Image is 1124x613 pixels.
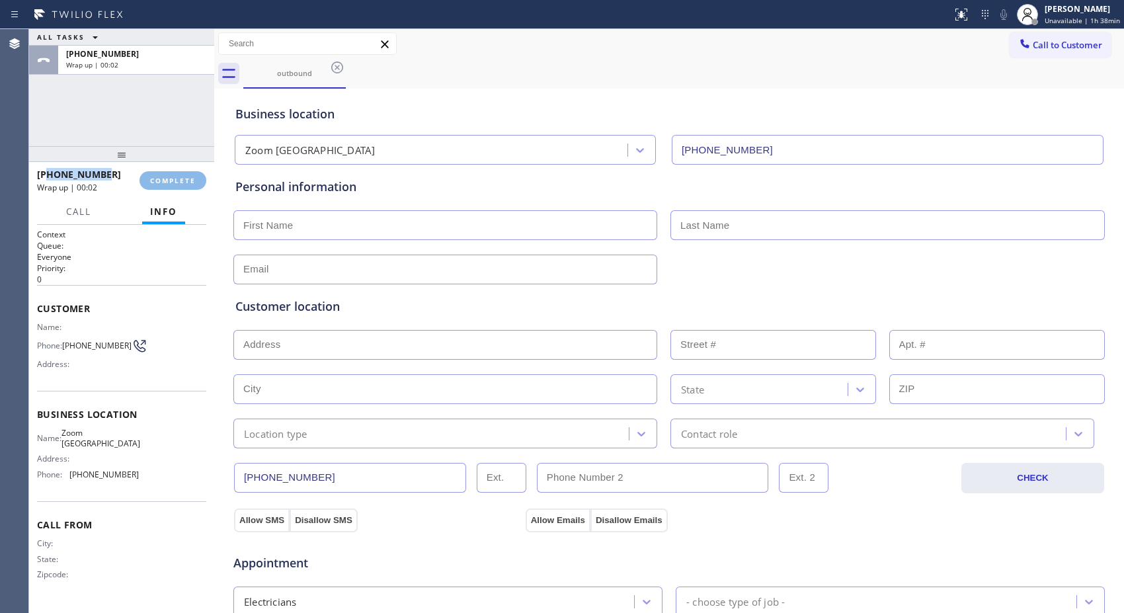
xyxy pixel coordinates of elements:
[37,408,206,421] span: Business location
[670,330,876,360] input: Street #
[29,29,111,45] button: ALL TASKS
[233,330,657,360] input: Address
[219,33,396,54] input: Search
[1010,32,1111,58] button: Call to Customer
[779,463,828,493] input: Ext. 2
[233,554,522,572] span: Appointment
[37,470,69,479] span: Phone:
[37,168,121,181] span: [PHONE_NUMBER]
[235,105,1103,123] div: Business location
[244,594,296,609] div: Electricians
[245,143,375,158] div: Zoom [GEOGRAPHIC_DATA]
[590,509,668,532] button: Disallow Emails
[233,255,657,284] input: Email
[1033,39,1102,51] span: Call to Customer
[37,263,206,274] h2: Priority:
[681,426,737,441] div: Contact role
[66,60,118,69] span: Wrap up | 00:02
[1045,3,1120,15] div: [PERSON_NAME]
[37,433,61,443] span: Name:
[37,569,72,579] span: Zipcode:
[37,302,206,315] span: Customer
[290,509,358,532] button: Disallow SMS
[140,171,206,190] button: COMPLETE
[889,330,1105,360] input: Apt. #
[37,322,72,332] span: Name:
[233,210,657,240] input: First Name
[37,251,206,263] p: Everyone
[235,298,1103,315] div: Customer location
[37,341,62,350] span: Phone:
[150,206,177,218] span: Info
[66,48,139,60] span: [PHONE_NUMBER]
[37,538,72,548] span: City:
[234,509,290,532] button: Allow SMS
[61,428,140,448] span: Zoom [GEOGRAPHIC_DATA]
[37,274,206,285] p: 0
[961,463,1104,493] button: CHECK
[233,374,657,404] input: City
[670,210,1105,240] input: Last Name
[244,426,307,441] div: Location type
[686,594,785,609] div: - choose type of job -
[235,178,1103,196] div: Personal information
[62,341,132,350] span: [PHONE_NUMBER]
[37,240,206,251] h2: Queue:
[37,554,72,564] span: State:
[37,454,72,464] span: Address:
[37,229,206,240] h1: Context
[37,32,85,42] span: ALL TASKS
[37,182,97,193] span: Wrap up | 00:02
[66,206,91,218] span: Call
[69,470,139,479] span: [PHONE_NUMBER]
[245,68,344,78] div: outbound
[537,463,769,493] input: Phone Number 2
[526,509,590,532] button: Allow Emails
[681,382,704,397] div: State
[672,135,1104,165] input: Phone Number
[37,518,206,531] span: Call From
[889,374,1105,404] input: ZIP
[234,463,466,493] input: Phone Number
[142,199,185,225] button: Info
[37,359,72,369] span: Address:
[58,199,99,225] button: Call
[994,5,1013,24] button: Mute
[1045,16,1120,25] span: Unavailable | 1h 38min
[150,176,196,185] span: COMPLETE
[477,463,526,493] input: Ext.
